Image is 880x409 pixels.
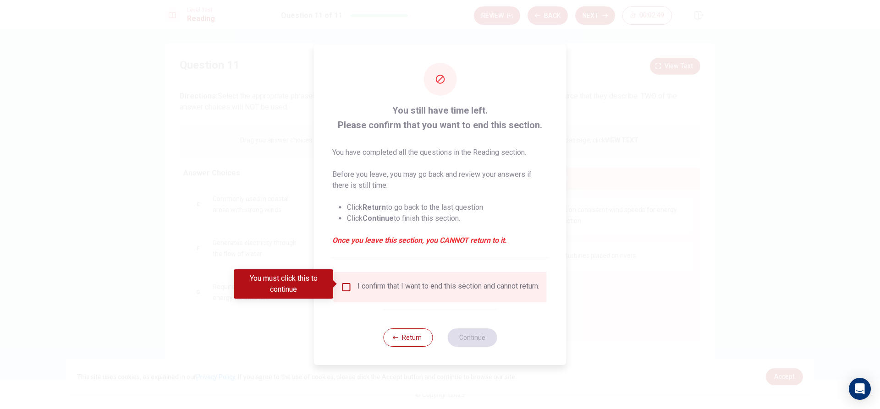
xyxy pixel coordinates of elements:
strong: Return [363,203,386,212]
span: You still have time left. Please confirm that you want to end this section. [332,103,548,132]
p: You have completed all the questions in the Reading section. [332,147,548,158]
li: Click to finish this section. [347,213,548,224]
div: Open Intercom Messenger [849,378,871,400]
div: I confirm that I want to end this section and cannot return. [357,282,539,293]
div: You must click this to continue [234,269,333,299]
em: Once you leave this section, you CANNOT return to it. [332,235,548,246]
button: Return [383,328,433,347]
span: You must click this to continue [341,282,352,293]
button: Continue [447,328,497,347]
li: Click to go back to the last question [347,202,548,213]
p: Before you leave, you may go back and review your answers if there is still time. [332,169,548,191]
strong: Continue [363,214,394,223]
